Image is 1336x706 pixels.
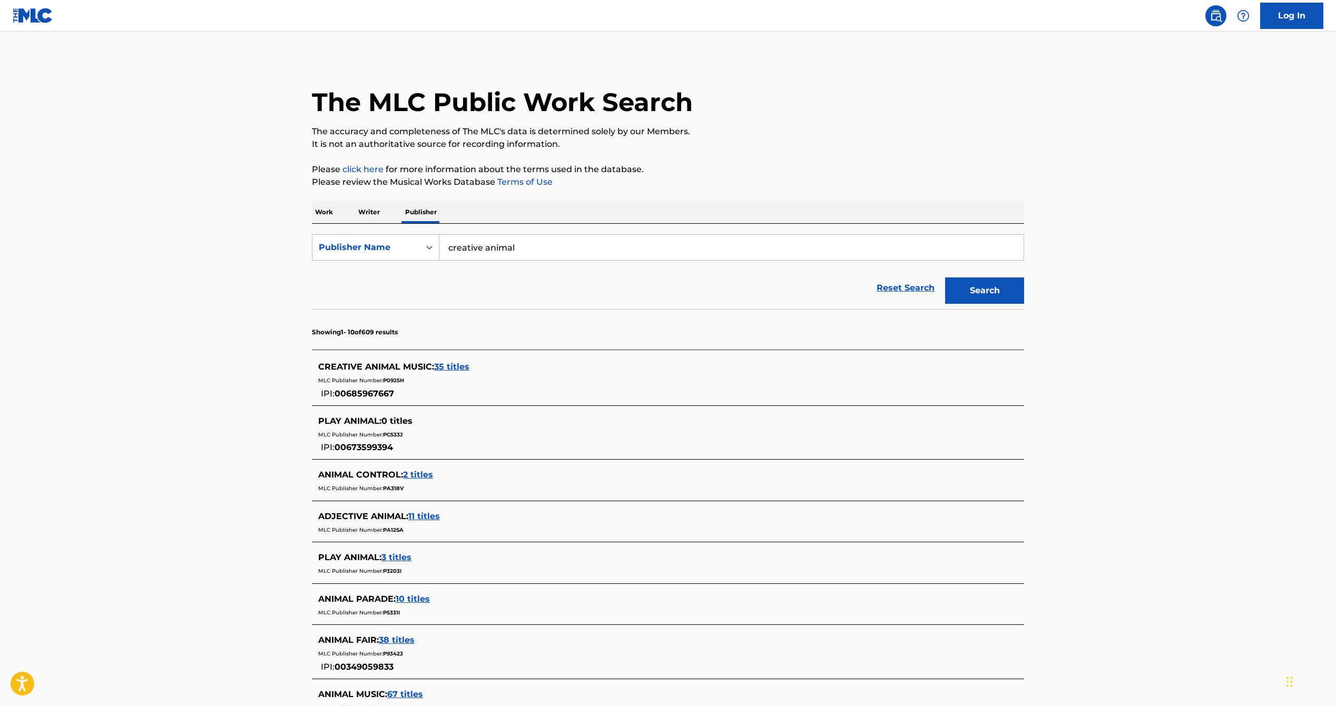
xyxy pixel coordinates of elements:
span: P3203I [383,568,401,574]
img: search [1210,9,1222,22]
span: 67 titles [387,689,423,699]
p: Publisher [402,201,440,223]
p: Showing 1 - 10 of 609 results [312,327,398,337]
div: Help [1233,5,1254,26]
a: click here [342,164,384,174]
a: Terms of Use [495,177,553,187]
span: 00673599394 [335,442,393,452]
span: MLC Publisher Number: [318,568,383,574]
span: 35 titles [434,362,469,372]
p: The accuracy and completeness of The MLC's data is determined solely by our Members. [312,125,1024,138]
span: P93423 [383,650,403,657]
span: ANIMAL MUSIC : [318,689,387,699]
img: help [1237,9,1250,22]
button: Search [945,277,1024,304]
span: CREATIVE ANIMAL MUSIC : [318,362,434,372]
div: Publisher Name [319,241,414,254]
p: Work [312,201,336,223]
span: IPI: [321,662,335,672]
span: MLC Publisher Number: [318,377,383,384]
span: IPI: [321,442,335,452]
a: Log In [1260,3,1323,29]
p: Please for more information about the terms used in the database. [312,163,1024,176]
img: MLC Logo [13,8,53,23]
a: Reset Search [871,276,940,300]
span: 11 titles [408,511,440,521]
p: Please review the Musical Works Database [312,176,1024,188]
span: P5331I [383,609,400,616]
span: 2 titles [403,470,433,480]
span: MLC Publisher Number: [318,431,383,438]
span: MLC Publisher Number: [318,650,383,657]
span: PA12SA [383,526,404,533]
span: PC533J [383,431,402,438]
span: ANIMAL FAIR : [318,635,379,645]
span: ADJECTIVE ANIMAL : [318,511,408,521]
span: PLAY ANIMAL : [318,416,381,426]
a: Public Search [1205,5,1226,26]
span: PA318V [383,485,404,492]
span: 00685967667 [335,389,394,399]
span: IPI: [321,389,335,399]
span: 10 titles [396,594,430,604]
span: ANIMAL CONTROL : [318,470,403,480]
h1: The MLC Public Work Search [312,86,693,118]
p: It is not an authoritative source for recording information. [312,138,1024,151]
span: P0925H [383,377,404,384]
span: MLC Publisher Number: [318,485,383,492]
span: PLAY ANIMAL : [318,552,381,562]
span: 00349059833 [335,662,394,672]
span: ANIMAL PARADE : [318,594,396,604]
span: MLC Publisher Number: [318,609,383,616]
span: 0 titles [381,416,412,426]
form: Search Form [312,234,1024,309]
span: 38 titles [379,635,415,645]
p: Writer [355,201,383,223]
iframe: Chat Widget [1283,655,1336,706]
span: MLC Publisher Number: [318,526,383,533]
span: 3 titles [381,552,411,562]
div: Drag [1286,666,1293,698]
